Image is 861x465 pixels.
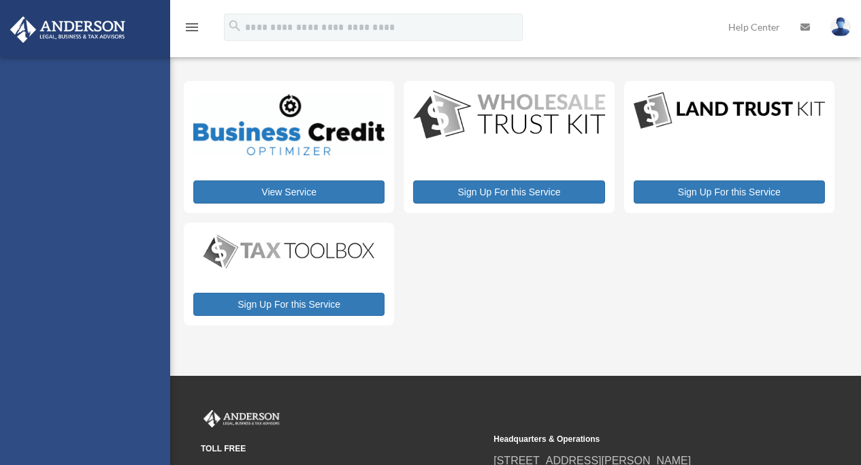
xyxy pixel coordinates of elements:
[634,91,825,131] img: LandTrust_lgo-1.jpg
[201,442,484,456] small: TOLL FREE
[413,91,604,141] img: WS-Trust-Kit-lgo-1.jpg
[184,24,200,35] a: menu
[184,19,200,35] i: menu
[193,293,385,316] a: Sign Up For this Service
[6,16,129,43] img: Anderson Advisors Platinum Portal
[193,180,385,204] a: View Service
[413,180,604,204] a: Sign Up For this Service
[201,410,282,428] img: Anderson Advisors Platinum Portal
[227,18,242,33] i: search
[634,180,825,204] a: Sign Up For this Service
[493,432,777,447] small: Headquarters & Operations
[830,17,851,37] img: User Pic
[193,232,385,270] img: taxtoolbox_new-1.webp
